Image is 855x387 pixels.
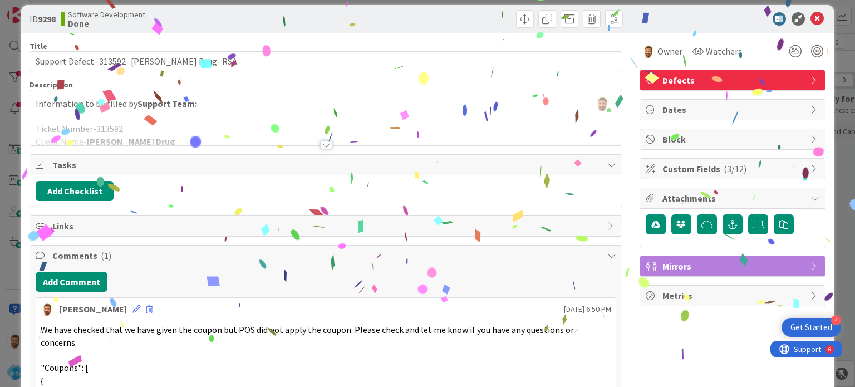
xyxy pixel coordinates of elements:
span: Metrics [662,289,805,302]
span: ( 1 ) [101,250,111,261]
span: Links [52,219,601,233]
span: Custom Fields [662,162,805,175]
b: Done [68,19,145,28]
strong: Support Team: [137,98,197,109]
input: type card name here... [30,51,622,71]
img: AS [642,45,655,58]
span: Attachments [662,192,805,205]
span: ID [30,12,56,26]
button: Add Checklist [36,181,114,201]
span: Mirrors [662,259,805,273]
span: [DATE] 6:50 PM [564,303,611,315]
span: { [41,375,43,386]
div: 6 [58,4,61,13]
p: Information to be filled by [36,97,616,110]
div: Get Started [790,322,832,333]
div: Open Get Started checklist, remaining modules: 4 [782,318,841,337]
span: Tasks [52,158,601,172]
button: Add Comment [36,272,107,292]
span: Dates [662,103,805,116]
span: Watchers [706,45,742,58]
div: 4 [831,315,841,325]
span: ( 3/12 ) [724,163,746,174]
span: Owner [657,45,682,58]
span: Support [23,2,51,15]
span: Defects [662,74,805,87]
div: [PERSON_NAME] [60,302,127,316]
span: "Coupons": [ [41,362,88,373]
span: Software Development [68,10,145,19]
img: AS [41,302,54,316]
span: Block [662,133,805,146]
span: Description [30,80,73,90]
b: 9298 [38,13,56,25]
label: Title [30,41,47,51]
span: We have checked that we have given the coupon but POS did not apply the coupon. Please check and ... [41,324,576,348]
img: XQnMoIyljuWWkMzYLB6n4fjicomZFlZU.png [594,96,610,111]
span: Comments [52,249,601,262]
